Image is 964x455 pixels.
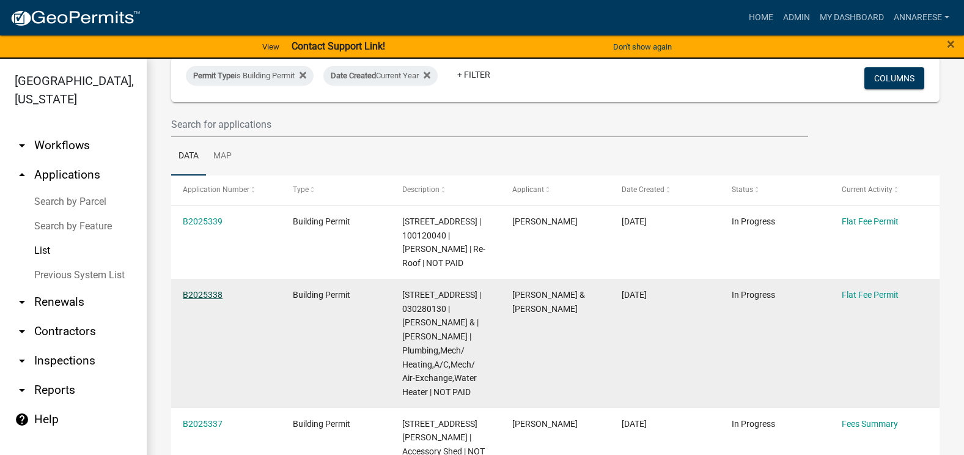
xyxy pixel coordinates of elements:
[512,216,578,226] span: Gina Gullickson
[447,64,500,86] a: + Filter
[830,176,940,205] datatable-header-cell: Current Activity
[15,324,29,339] i: arrow_drop_down
[293,185,309,194] span: Type
[15,168,29,182] i: arrow_drop_up
[622,185,664,194] span: Date Created
[293,419,350,429] span: Building Permit
[815,6,889,29] a: My Dashboard
[281,176,391,205] datatable-header-cell: Type
[622,419,647,429] span: 09/16/2025
[183,185,249,194] span: Application Number
[842,185,892,194] span: Current Activity
[206,137,239,176] a: Map
[171,137,206,176] a: Data
[947,35,955,53] span: ×
[402,290,481,397] span: 11473 755TH AVE | 030280130 | JONES,DAVID D & | SUSAN K JONES | Plumbing,Mech/ Heating,A/C,Mech/ ...
[292,40,385,52] strong: Contact Support Link!
[15,383,29,398] i: arrow_drop_down
[864,67,924,89] button: Columns
[512,185,544,194] span: Applicant
[257,37,284,57] a: View
[732,419,775,429] span: In Progress
[512,290,585,314] span: David & Susan Jones
[391,176,501,205] datatable-header-cell: Description
[402,185,440,194] span: Description
[842,290,899,300] a: Flat Fee Permit
[622,290,647,300] span: 09/16/2025
[331,71,376,80] span: Date Created
[15,295,29,309] i: arrow_drop_down
[947,37,955,51] button: Close
[610,176,720,205] datatable-header-cell: Date Created
[778,6,815,29] a: Admin
[293,290,350,300] span: Building Permit
[15,138,29,153] i: arrow_drop_down
[186,66,314,86] div: is Building Permit
[889,6,954,29] a: annareese
[732,185,753,194] span: Status
[171,176,281,205] datatable-header-cell: Application Number
[293,216,350,226] span: Building Permit
[323,66,438,86] div: Current Year
[183,216,223,226] a: B2025339
[720,176,830,205] datatable-header-cell: Status
[183,419,223,429] a: B2025337
[622,216,647,226] span: 09/16/2025
[608,37,677,57] button: Don't show again
[732,290,775,300] span: In Progress
[15,353,29,368] i: arrow_drop_down
[842,216,899,226] a: Flat Fee Permit
[402,216,485,268] span: 66333 CO RD 46 | 100120040 | ANDERSON,LORRAINE M | Re-Roof | NOT PAID
[501,176,611,205] datatable-header-cell: Applicant
[732,216,775,226] span: In Progress
[744,6,778,29] a: Home
[15,412,29,427] i: help
[171,112,808,137] input: Search for applications
[183,290,223,300] a: B2025338
[193,71,235,80] span: Permit Type
[512,419,578,429] span: Travis Greenfield
[842,419,898,429] a: Fees Summary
